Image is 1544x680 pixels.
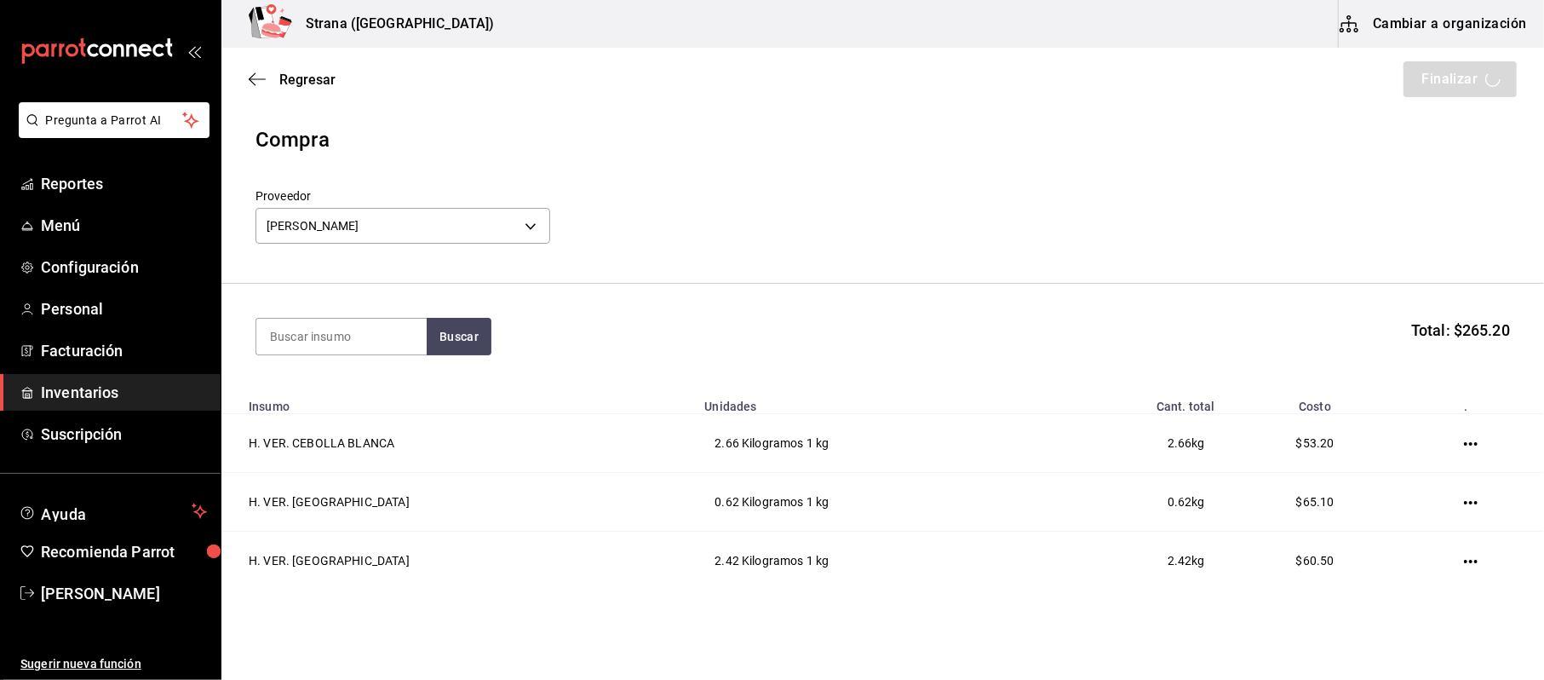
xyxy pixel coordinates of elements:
[41,501,185,522] span: Ayuda
[12,124,210,141] a: Pregunta a Parrot AI
[292,14,494,34] h3: Strana ([GEOGRAPHIC_DATA])
[1168,436,1192,450] span: 2.66
[41,381,207,404] span: Inventarios
[46,112,183,130] span: Pregunta a Parrot AI
[41,540,207,563] span: Recomienda Parrot
[221,389,694,414] th: Insumo
[41,214,207,237] span: Menú
[256,319,427,354] input: Buscar insumo
[255,124,1510,155] div: Compra
[1046,473,1225,532] td: kg
[427,318,491,355] button: Buscar
[41,172,207,195] span: Reportes
[1225,389,1405,414] th: Costo
[20,655,207,673] span: Sugerir nueva función
[41,423,207,446] span: Suscripción
[1168,554,1192,568] span: 2.42
[221,414,694,473] td: H. VER. CEBOLLA BLANCA
[1296,495,1334,509] span: $65.10
[694,389,1046,414] th: Unidades
[1046,532,1225,591] td: kg
[694,414,1046,473] td: 2.66 Kilogramos 1 kg
[41,582,207,605] span: [PERSON_NAME]
[221,532,694,591] td: H. VER. [GEOGRAPHIC_DATA]
[255,191,550,203] label: Proveedor
[19,102,210,138] button: Pregunta a Parrot AI
[1405,389,1544,414] th: .
[279,72,336,88] span: Regresar
[221,473,694,532] td: H. VER. [GEOGRAPHIC_DATA]
[187,44,201,58] button: open_drawer_menu
[1046,414,1225,473] td: kg
[255,208,550,244] div: [PERSON_NAME]
[41,339,207,362] span: Facturación
[694,473,1046,532] td: 0.62 Kilogramos 1 kg
[1296,436,1334,450] span: $53.20
[1296,554,1334,568] span: $60.50
[694,532,1046,591] td: 2.42 Kilogramos 1 kg
[41,256,207,279] span: Configuración
[249,72,336,88] button: Regresar
[41,297,207,320] span: Personal
[1046,389,1225,414] th: Cant. total
[1411,319,1510,342] span: Total: $265.20
[1168,495,1192,509] span: 0.62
